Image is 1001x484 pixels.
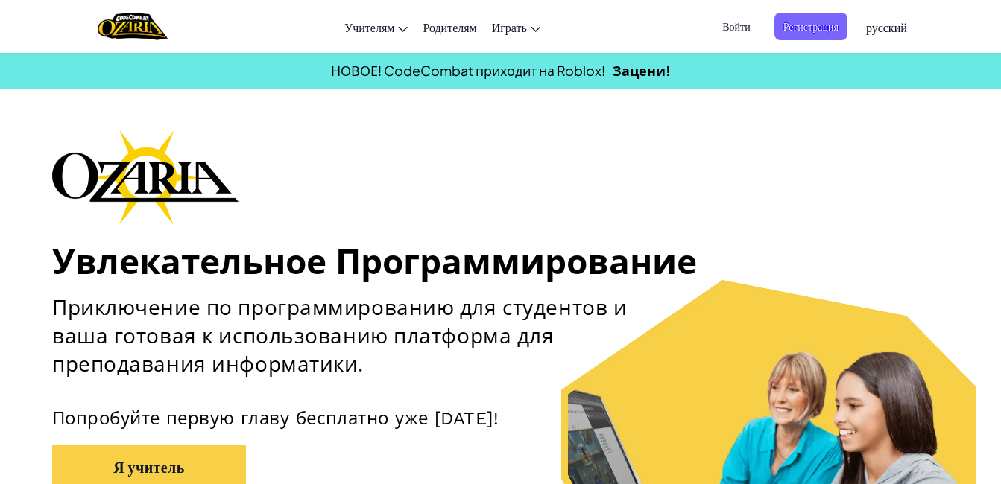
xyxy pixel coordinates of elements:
button: Войти [713,13,759,40]
h1: Увлекательное Программирование [52,240,949,281]
span: Играть [492,19,527,35]
h2: Приключение по программированию для студентов и ваша готовая к использованию платформа для препод... [52,293,653,378]
span: НОВОЕ! CodeCombat приходит на Roblox! [331,62,605,79]
a: Играть [484,7,548,47]
a: русский [859,7,915,47]
a: Зацени! [613,62,671,79]
a: Ozaria by CodeCombat logo [98,11,167,42]
a: Учителям [337,7,416,47]
span: Учителям [344,19,395,35]
p: Попробуйте первую главу бесплатно уже [DATE]! [52,407,949,430]
span: русский [866,19,907,35]
img: Home [98,11,167,42]
button: Регистрация [774,13,847,40]
img: Ozaria branding logo [52,130,239,225]
a: Родителям [415,7,484,47]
